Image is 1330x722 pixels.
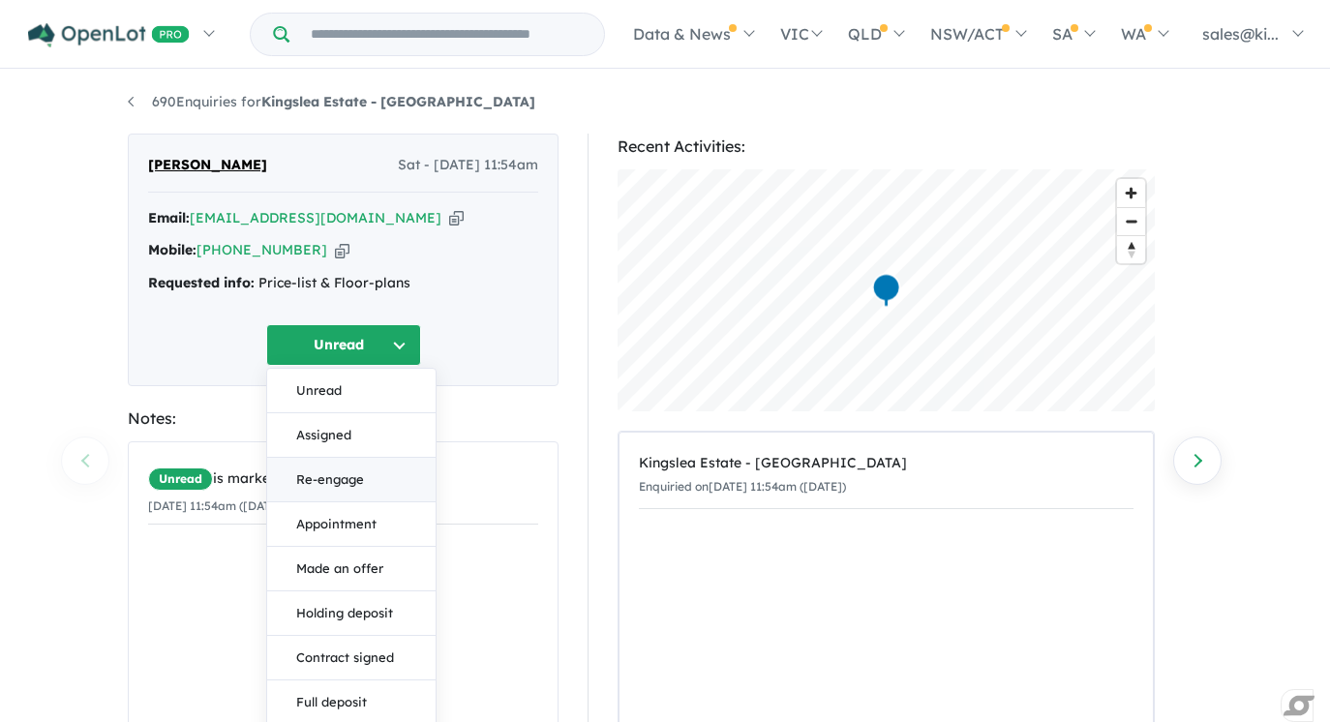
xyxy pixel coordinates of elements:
input: Try estate name, suburb, builder or developer [293,14,600,55]
span: Reset bearing to north [1117,236,1145,263]
button: Copy [335,240,349,260]
button: Zoom out [1117,207,1145,235]
div: is marked. [148,467,538,491]
a: [PHONE_NUMBER] [196,241,327,258]
button: Contract signed [267,636,436,680]
span: Sat - [DATE] 11:54am [398,154,538,177]
div: Notes: [128,406,559,432]
button: Zoom in [1117,179,1145,207]
button: Copy [449,208,464,228]
a: 690Enquiries forKingslea Estate - [GEOGRAPHIC_DATA] [128,93,535,110]
div: Map marker [872,273,901,309]
button: Reset bearing to north [1117,235,1145,263]
canvas: Map [618,169,1155,411]
div: Recent Activities: [618,134,1155,160]
small: Enquiried on [DATE] 11:54am ([DATE]) [639,479,846,494]
span: sales@ki... [1202,24,1279,44]
span: Unread [148,467,213,491]
strong: Email: [148,209,190,226]
small: [DATE] 11:54am ([DATE]) [148,498,286,513]
button: Assigned [267,413,436,458]
span: [PERSON_NAME] [148,154,267,177]
img: Openlot PRO Logo White [28,23,190,47]
nav: breadcrumb [128,91,1202,114]
button: Unread [267,369,436,413]
a: [EMAIL_ADDRESS][DOMAIN_NAME] [190,209,441,226]
strong: Requested info: [148,274,255,291]
button: Holding deposit [267,591,436,636]
strong: Mobile: [148,241,196,258]
button: Re-engage [267,458,436,502]
a: Kingslea Estate - [GEOGRAPHIC_DATA]Enquiried on[DATE] 11:54am ([DATE]) [639,442,1134,509]
button: Unread [266,324,421,366]
button: Appointment [267,502,436,547]
span: Zoom out [1117,208,1145,235]
div: Kingslea Estate - [GEOGRAPHIC_DATA] [639,452,1134,475]
div: Price-list & Floor-plans [148,272,538,295]
strong: Kingslea Estate - [GEOGRAPHIC_DATA] [261,93,535,110]
button: Made an offer [267,547,436,591]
